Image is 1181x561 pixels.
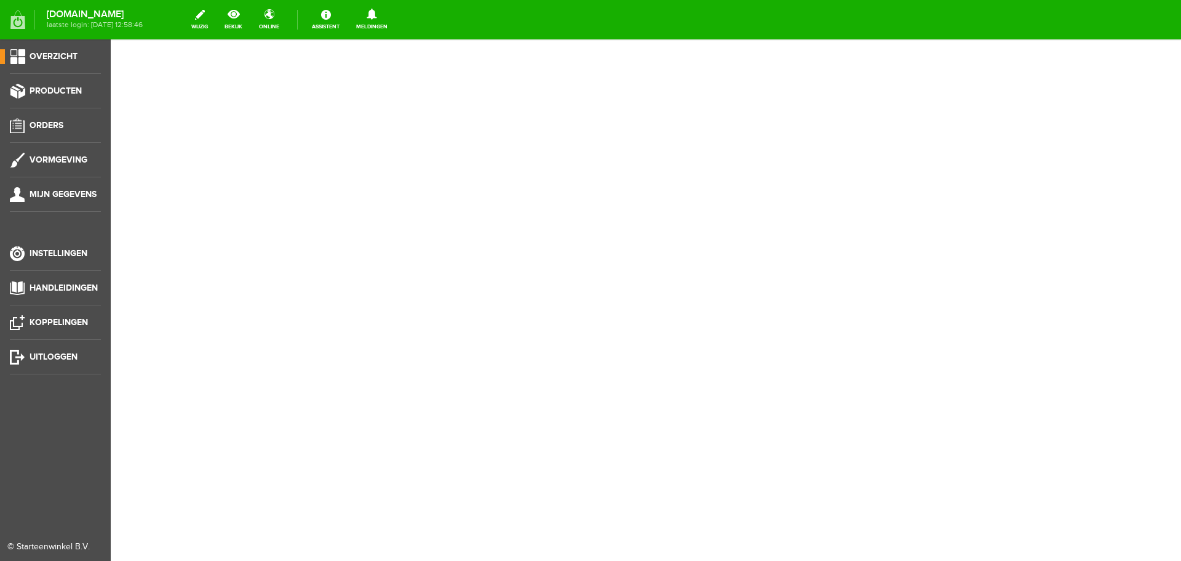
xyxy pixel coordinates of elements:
[30,283,98,293] span: Handleidingen
[30,120,63,131] span: Orders
[30,155,87,165] span: Vormgeving
[30,317,88,328] span: Koppelingen
[30,51,78,62] span: Overzicht
[304,6,347,33] a: Assistent
[349,6,395,33] a: Meldingen
[252,6,287,33] a: online
[47,22,143,28] span: laatste login: [DATE] 12:58:46
[30,86,82,96] span: Producten
[47,11,143,18] strong: [DOMAIN_NAME]
[30,352,78,362] span: Uitloggen
[184,6,215,33] a: wijzig
[217,6,250,33] a: bekijk
[30,248,87,259] span: Instellingen
[30,189,97,200] span: Mijn gegevens
[7,541,93,554] div: © Starteenwinkel B.V.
